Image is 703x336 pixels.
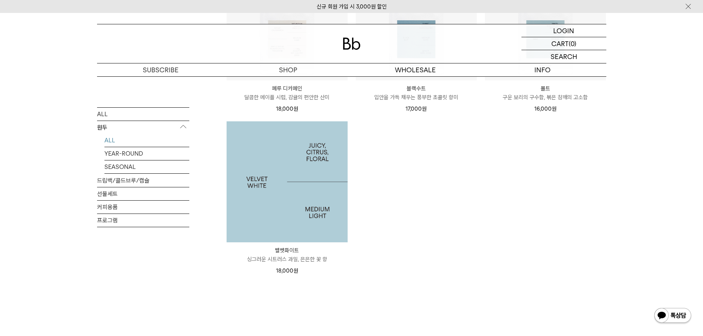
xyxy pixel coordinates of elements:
p: 블랙수트 [356,84,477,93]
a: SUBSCRIBE [97,63,224,76]
span: 원 [422,105,427,112]
span: 원 [293,267,298,274]
span: 원 [552,105,556,112]
a: 프로그램 [97,214,189,226]
p: 원두 [97,121,189,134]
a: 신규 회원 가입 시 3,000원 할인 [317,3,387,10]
a: LOGIN [521,24,606,37]
a: 드립백/콜드브루/캡슐 [97,174,189,187]
p: 벨벳화이트 [227,246,348,255]
p: CART [551,37,569,50]
p: 구운 보리의 구수함, 볶은 참깨의 고소함 [485,93,606,102]
a: 커피용품 [97,200,189,213]
a: 벨벳화이트 [227,121,348,242]
span: 16,000 [534,105,556,112]
a: ALL [97,107,189,120]
p: 입안을 가득 채우는 풍부한 초콜릿 향미 [356,93,477,102]
a: 블랙수트 입안을 가득 채우는 풍부한 초콜릿 향미 [356,84,477,102]
span: 원 [293,105,298,112]
span: 17,000 [406,105,427,112]
p: (0) [569,37,576,50]
a: 벨벳화이트 싱그러운 시트러스 과일, 은은한 꽃 향 [227,246,348,264]
a: 선물세트 [97,187,189,200]
a: 몰트 구운 보리의 구수함, 볶은 참깨의 고소함 [485,84,606,102]
img: 로고 [343,38,361,50]
a: SHOP [224,63,352,76]
p: INFO [479,63,606,76]
img: 카카오톡 채널 1:1 채팅 버튼 [654,307,692,325]
a: CART (0) [521,37,606,50]
a: SEASONAL [104,160,189,173]
a: YEAR-ROUND [104,147,189,160]
p: SEARCH [551,50,577,63]
p: 페루 디카페인 [227,84,348,93]
p: 몰트 [485,84,606,93]
span: 18,000 [276,105,298,112]
span: 18,000 [276,267,298,274]
a: ALL [104,134,189,146]
p: 싱그러운 시트러스 과일, 은은한 꽃 향 [227,255,348,264]
p: WHOLESALE [352,63,479,76]
p: LOGIN [553,24,574,37]
p: 달콤한 메이플 시럽, 감귤의 편안한 산미 [227,93,348,102]
a: 페루 디카페인 달콤한 메이플 시럽, 감귤의 편안한 산미 [227,84,348,102]
img: 1000000025_add2_054.jpg [227,121,348,242]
